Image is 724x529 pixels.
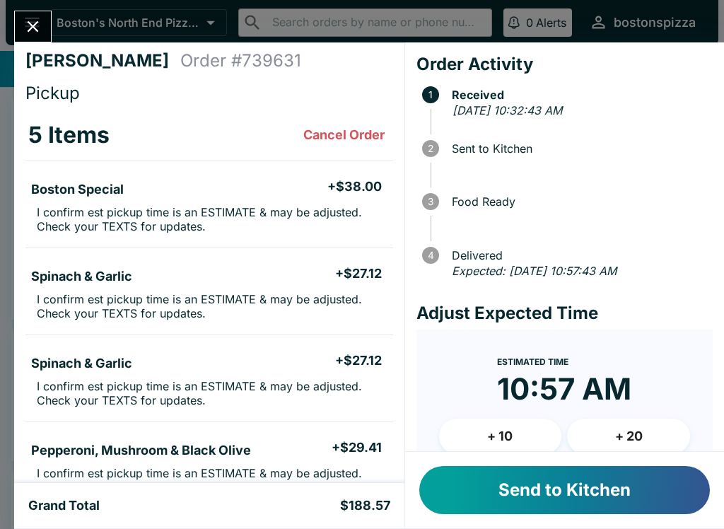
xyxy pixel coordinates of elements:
[445,88,713,101] span: Received
[31,181,124,198] h5: Boston Special
[335,352,382,369] h5: + $27.12
[31,442,251,459] h5: Pepperoni, Mushroom & Black Olive
[28,121,110,149] h3: 5 Items
[15,11,51,42] button: Close
[25,50,180,71] h4: [PERSON_NAME]
[37,466,382,494] p: I confirm est pickup time is an ESTIMATE & may be adjusted. Check your TEXTS for updates.
[340,497,390,514] h5: $188.57
[428,196,433,207] text: 3
[37,292,382,320] p: I confirm est pickup time is an ESTIMATE & may be adjusted. Check your TEXTS for updates.
[428,89,433,100] text: 1
[497,371,631,407] time: 10:57 AM
[327,178,382,195] h5: + $38.00
[439,419,562,454] button: + 10
[567,419,690,454] button: + 20
[428,143,433,154] text: 2
[452,103,562,117] em: [DATE] 10:32:43 AM
[445,142,713,155] span: Sent to Kitchen
[335,265,382,282] h5: + $27.12
[452,264,617,278] em: Expected: [DATE] 10:57:43 AM
[332,439,382,456] h5: + $29.41
[37,379,382,407] p: I confirm est pickup time is an ESTIMATE & may be adjusted. Check your TEXTS for updates.
[416,303,713,324] h4: Adjust Expected Time
[28,497,100,514] h5: Grand Total
[37,205,382,233] p: I confirm est pickup time is an ESTIMATE & may be adjusted. Check your TEXTS for updates.
[419,466,710,514] button: Send to Kitchen
[298,121,390,149] button: Cancel Order
[445,195,713,208] span: Food Ready
[25,83,80,103] span: Pickup
[31,355,132,372] h5: Spinach & Garlic
[180,50,301,71] h4: Order # 739631
[497,356,568,367] span: Estimated Time
[31,268,132,285] h5: Spinach & Garlic
[445,249,713,262] span: Delivered
[416,54,713,75] h4: Order Activity
[427,250,433,261] text: 4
